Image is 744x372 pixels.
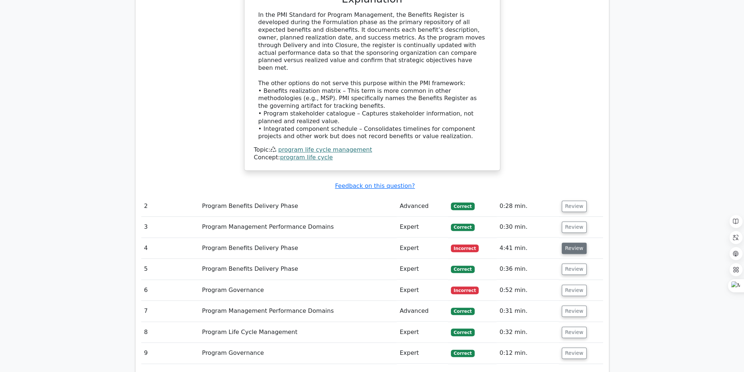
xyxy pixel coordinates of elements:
[397,343,448,364] td: Expert
[280,154,333,161] a: program life cycle
[497,259,559,280] td: 0:36 min.
[397,217,448,238] td: Expert
[141,259,199,280] td: 5
[199,217,397,238] td: Program Management Performance Domains
[451,224,475,231] span: Correct
[497,322,559,343] td: 0:32 min.
[258,11,486,141] div: In the PMI Standard for Program Management, the Benefits Register is developed during the Formula...
[451,308,475,315] span: Correct
[451,286,479,294] span: Incorrect
[199,238,397,259] td: Program Benefits Delivery Phase
[199,301,397,322] td: Program Management Performance Domains
[497,301,559,322] td: 0:31 min.
[451,244,479,252] span: Incorrect
[397,196,448,217] td: Advanced
[397,238,448,259] td: Expert
[562,201,587,212] button: Review
[497,343,559,364] td: 0:12 min.
[335,182,415,189] a: Feedback on this question?
[254,154,490,162] div: Concept:
[562,243,587,254] button: Review
[562,263,587,275] button: Review
[497,196,559,217] td: 0:28 min.
[141,238,199,259] td: 4
[451,350,475,357] span: Correct
[562,221,587,233] button: Review
[451,266,475,273] span: Correct
[199,322,397,343] td: Program Life Cycle Management
[562,348,587,359] button: Review
[562,305,587,317] button: Review
[254,146,490,154] div: Topic:
[451,202,475,210] span: Correct
[141,280,199,301] td: 6
[497,238,559,259] td: 4:41 min.
[397,322,448,343] td: Expert
[562,285,587,296] button: Review
[397,301,448,322] td: Advanced
[141,301,199,322] td: 7
[397,280,448,301] td: Expert
[141,217,199,238] td: 3
[141,343,199,364] td: 9
[141,322,199,343] td: 8
[451,329,475,336] span: Correct
[199,259,397,280] td: Program Benefits Delivery Phase
[562,327,587,338] button: Review
[497,217,559,238] td: 0:30 min.
[397,259,448,280] td: Expert
[141,196,199,217] td: 2
[199,343,397,364] td: Program Governance
[278,146,372,153] a: program life cycle management
[497,280,559,301] td: 0:52 min.
[199,196,397,217] td: Program Benefits Delivery Phase
[199,280,397,301] td: Program Governance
